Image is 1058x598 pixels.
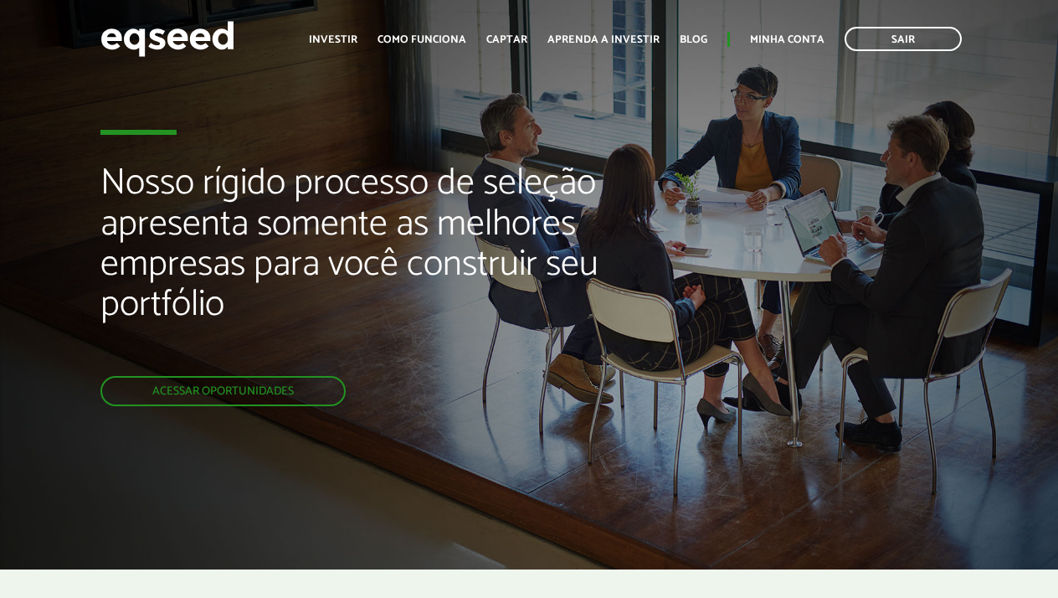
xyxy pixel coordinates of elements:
h2: Nosso rígido processo de seleção apresenta somente as melhores empresas para você construir seu p... [100,163,604,376]
a: Captar [486,34,527,45]
a: Investir [309,34,357,45]
a: Aprenda a investir [547,34,660,45]
img: EqSeed [100,17,234,61]
a: Blog [680,34,707,45]
a: Acessar oportunidades [100,376,346,406]
a: Sair [845,27,962,51]
a: Minha conta [750,34,824,45]
a: Como funciona [377,34,466,45]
